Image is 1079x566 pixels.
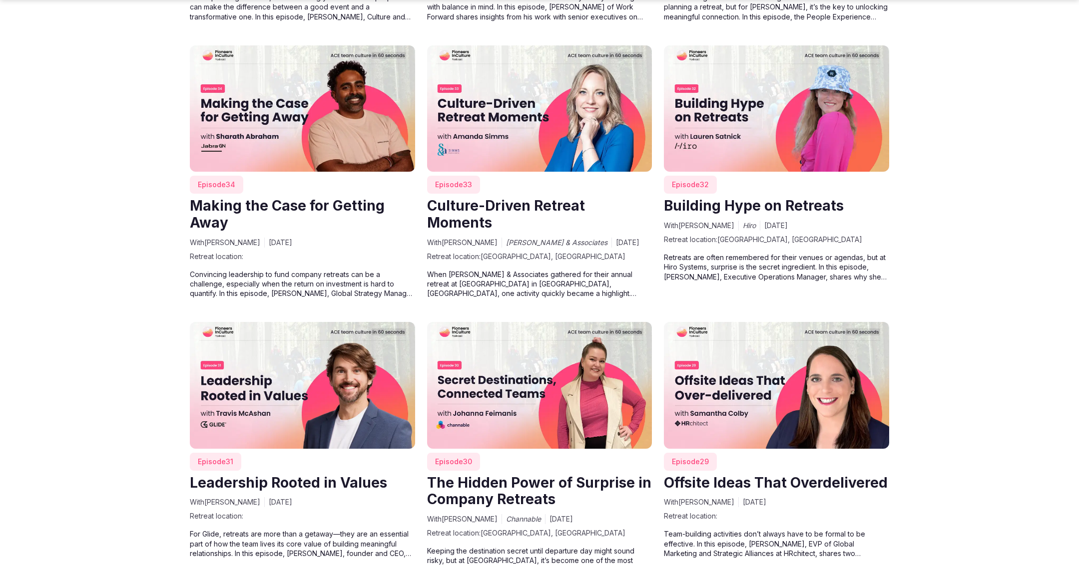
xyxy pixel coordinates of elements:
a: Making the Case for Getting Away [190,197,385,231]
span: Retreat location: [190,511,415,521]
span: Episode 32 [672,180,709,190]
span: [DATE] [269,497,292,507]
a: The Hidden Power of Surprise in Company Retreats [427,474,651,508]
p: For Glide, retreats are more than a getaway—they are an essential part of how the team lives its ... [190,529,415,558]
p: Convincing leadership to fund company retreats can be a challenge, especially when the return on ... [190,270,415,298]
span: With [PERSON_NAME] [664,497,734,507]
span: With [PERSON_NAME] [664,221,734,231]
p: When [PERSON_NAME] & Associates gathered for their annual retreat at [GEOGRAPHIC_DATA] in [GEOGRA... [427,270,652,298]
span: [PERSON_NAME] & Associates [506,238,607,248]
span: Channable [506,514,541,524]
span: Retreat location: [190,252,415,262]
span: Episode 34 [198,180,235,190]
span: [DATE] [616,238,639,248]
span: Retreat location: [664,511,889,521]
img: Making the Case for Getting Away [190,45,415,172]
span: Retreat location: [GEOGRAPHIC_DATA], [GEOGRAPHIC_DATA] [427,252,652,262]
span: Episode 29 [672,457,709,467]
img: The Hidden Power of Surprise in Company Retreats [427,322,652,449]
span: Hiro [743,221,756,231]
span: [DATE] [549,514,573,524]
span: [DATE] [743,497,766,507]
a: Culture-Driven Retreat Moments [427,197,585,231]
span: Episode 33 [435,180,472,190]
span: With [PERSON_NAME] [427,238,498,248]
span: Retreat location: [GEOGRAPHIC_DATA], [GEOGRAPHIC_DATA] [427,528,652,538]
span: With [PERSON_NAME] [190,497,260,507]
span: With [PERSON_NAME] [427,514,498,524]
span: [DATE] [269,238,292,248]
a: Offsite Ideas That Overdelivered [664,474,888,491]
p: Retreats are often remembered for their venues or agendas, but at Hiro Systems, surprise is the s... [664,253,889,282]
span: [DATE] [764,221,788,231]
span: With [PERSON_NAME] [190,238,260,248]
span: Episode 31 [198,457,233,467]
a: Building Hype on Retreats [664,197,844,214]
a: Leadership Rooted in Values [190,474,387,491]
img: Offsite Ideas That Overdelivered [664,322,889,448]
span: Episode 30 [435,457,472,467]
img: Leadership Rooted in Values [190,322,415,448]
img: Culture-Driven Retreat Moments [427,45,652,172]
img: Building Hype on Retreats [664,45,889,172]
span: Retreat location: [GEOGRAPHIC_DATA], [GEOGRAPHIC_DATA] [664,235,889,245]
p: Team-building activities don’t always have to be formal to be effective. In this episode, [PERSON... [664,529,889,558]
